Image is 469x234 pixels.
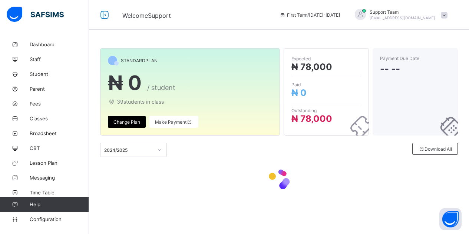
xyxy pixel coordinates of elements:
span: / student [147,84,175,91]
span: Broadsheet [30,130,89,136]
span: Expected [291,56,361,61]
button: Open asap [439,208,462,230]
span: Fees [30,101,89,107]
span: Lesson Plan [30,160,89,166]
img: safsims [7,7,64,22]
span: 39 students in class [108,98,272,105]
span: [EMAIL_ADDRESS][DOMAIN_NAME] [370,16,435,20]
span: Help [30,201,89,207]
span: Student [30,71,89,77]
span: Payment Due Date [380,56,450,61]
span: session/term information [280,12,340,18]
span: Download All [418,146,452,152]
span: Support Team [370,9,435,15]
span: Parent [30,86,89,92]
span: Outstanding [291,108,361,113]
span: ₦ 78,000 [291,61,332,72]
span: ₦ 78,000 [291,113,332,124]
span: Paid [291,82,361,87]
span: Make Payment [155,119,193,125]
div: SupportTeam [347,9,451,21]
span: Messaging [30,175,89,181]
span: Dashboard [30,41,89,47]
span: Configuration [30,216,89,222]
span: -- -- [380,63,450,74]
span: ₦ 0 [291,87,307,98]
span: ₦ 0 [108,71,142,95]
span: Welcome Support [122,12,171,19]
span: STANDARD PLAN [121,58,158,63]
span: Classes [30,116,89,121]
span: CBT [30,145,89,151]
span: Time Table [30,190,89,195]
span: Change Plan [113,119,140,125]
div: 2024/2025 [104,147,153,153]
span: Staff [30,56,89,62]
